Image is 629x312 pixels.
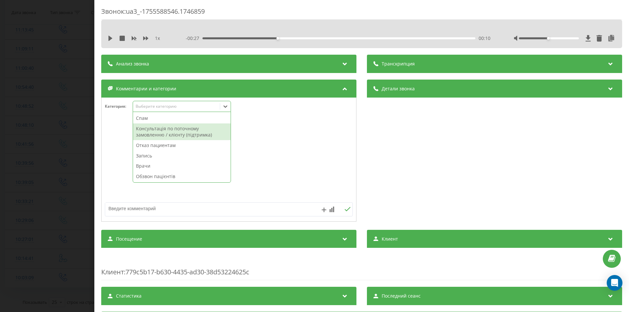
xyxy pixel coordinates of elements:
h4: Категория : [105,104,133,109]
span: Клиент [101,267,124,276]
div: Консультація по поточному замовленню / клієнту (підтримка) [133,123,231,140]
div: Запись [133,151,231,161]
div: : 779c5b17-b630-4435-ad30-38d53224625c [101,254,622,280]
div: Звонок : ua3_-1755588546.1746859 [101,7,622,20]
span: Клиент [382,236,398,242]
div: Обзвон пацієнтів [133,171,231,182]
span: Детали звонка [382,85,415,92]
span: Последний сеанс [382,293,421,299]
span: Комментарии и категории [116,85,176,92]
span: 00:10 [479,35,490,42]
div: Отказ пациентам [133,140,231,151]
div: Спам [133,113,231,123]
div: Выберите категорию [136,104,218,109]
div: Врачи [133,161,231,171]
div: Accessibility label [547,37,550,40]
div: Accessibility label [276,37,279,40]
span: Статистика [116,293,142,299]
span: - 00:27 [186,35,202,42]
span: 1 x [155,35,160,42]
span: Посещение [116,236,142,242]
span: Анализ звонка [116,61,149,67]
span: Транскрипция [382,61,415,67]
div: Open Intercom Messenger [607,275,622,291]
